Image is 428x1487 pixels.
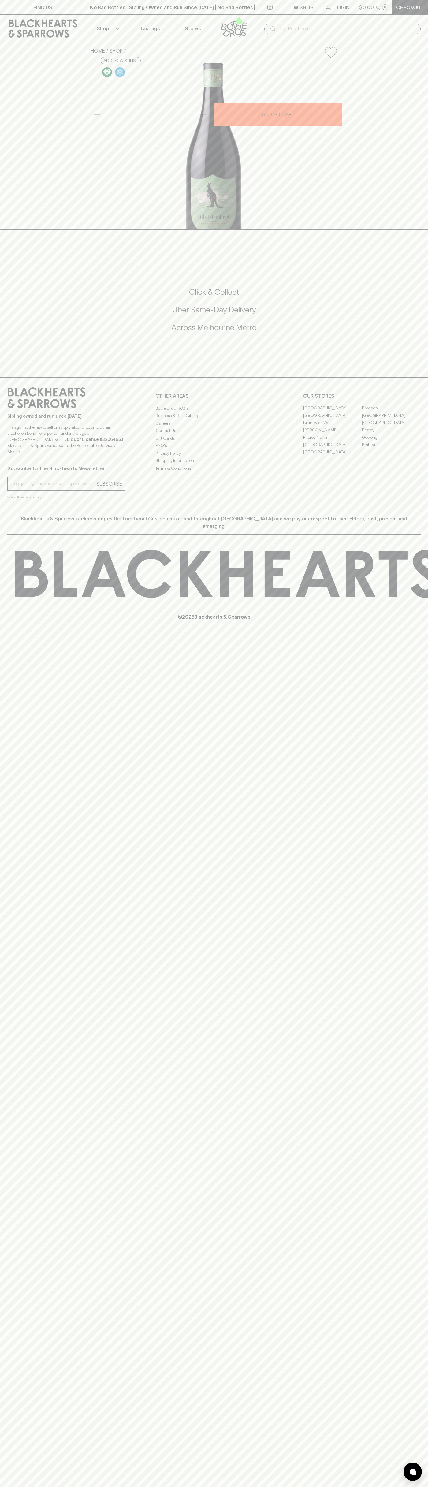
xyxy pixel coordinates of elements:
[86,63,342,229] img: 41212.png
[303,404,362,412] a: [GEOGRAPHIC_DATA]
[155,404,273,412] a: Bottle Drop FAQ's
[303,441,362,449] a: [GEOGRAPHIC_DATA]
[101,66,114,79] a: Made without the use of any animal products.
[303,449,362,456] a: [GEOGRAPHIC_DATA]
[67,437,123,442] strong: Liquor License #32064953
[362,404,421,412] a: Braddon
[86,15,129,42] button: Shop
[128,15,171,42] a: Tastings
[362,434,421,441] a: Geelong
[140,25,160,32] p: Tastings
[155,427,273,434] a: Contact Us
[334,4,350,11] p: Login
[115,67,125,77] img: Chilled Red
[12,479,94,489] input: e.g. jane@blackheartsandsparrows.com.au
[114,66,126,79] a: Wonderful as is, but a slight chill will enhance the aromatics and give it a beautiful crunch.
[155,419,273,427] a: Careers
[7,305,421,315] h5: Uber Same-Day Delivery
[362,412,421,419] a: [GEOGRAPHIC_DATA]
[91,48,105,54] a: HOME
[94,477,125,490] button: SUBSCRIBE
[155,457,273,464] a: Shipping Information
[96,480,122,487] p: SUBSCRIBE
[102,67,112,77] img: Vegan
[7,287,421,297] h5: Click & Collect
[396,4,424,11] p: Checkout
[362,427,421,434] a: Fitzroy
[303,392,421,400] p: OUR STORES
[279,24,416,34] input: Try "Pinot noir"
[155,442,273,449] a: FAQ's
[362,419,421,427] a: [GEOGRAPHIC_DATA]
[7,263,421,365] div: Call to action block
[294,4,317,11] p: Wishlist
[410,1469,416,1475] img: bubble-icon
[155,464,273,472] a: Terms & Conditions
[33,4,52,11] p: FIND US
[7,413,125,419] p: Sibling owned and run since [DATE]
[7,322,421,333] h5: Across Melbourne Metro
[171,15,214,42] a: Stores
[7,465,125,472] p: Subscribe to The Blackhearts Newsletter
[362,441,421,449] a: Prahran
[101,57,141,64] button: Add to wishlist
[322,45,339,60] button: Add to wishlist
[7,424,125,455] p: It is against the law to sell or supply alcohol to, or to obtain alcohol on behalf of a person un...
[185,25,201,32] p: Stores
[359,4,374,11] p: $0.00
[214,103,342,126] button: ADD TO CART
[155,392,273,400] p: OTHER AREAS
[262,111,295,118] p: ADD TO CART
[155,434,273,442] a: Gift Cards
[155,449,273,457] a: Privacy Policy
[110,48,123,54] a: SHOP
[303,412,362,419] a: [GEOGRAPHIC_DATA]
[12,515,416,530] p: Blackhearts & Sparrows acknowledges the traditional Custodians of land throughout [GEOGRAPHIC_DAT...
[303,419,362,427] a: Brunswick West
[97,25,109,32] p: Shop
[303,434,362,441] a: Fitzroy North
[155,412,273,419] a: Business & Bulk Gifting
[7,494,125,500] p: We will never spam you
[384,6,386,9] p: 0
[303,427,362,434] a: [PERSON_NAME]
